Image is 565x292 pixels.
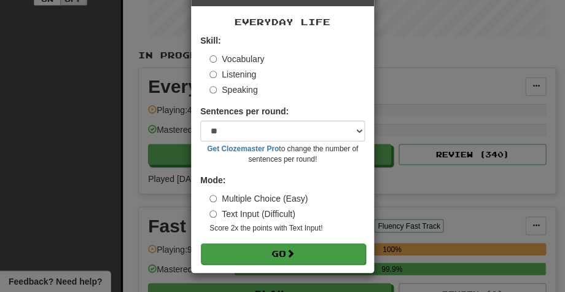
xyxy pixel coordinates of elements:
[209,71,217,78] input: Listening
[209,192,308,205] label: Multiple Choice (Easy)
[209,195,217,202] input: Multiple Choice (Easy)
[207,144,279,153] a: Get Clozemaster Pro
[209,68,256,81] label: Listening
[200,36,220,45] strong: Skill:
[209,210,217,218] input: Text Input (Difficult)
[209,84,257,96] label: Speaking
[200,105,289,117] label: Sentences per round:
[209,223,365,234] small: Score 2x the points with Text Input !
[209,53,264,65] label: Vocabulary
[201,243,365,264] button: Go
[209,55,217,63] input: Vocabulary
[200,144,365,165] small: to change the number of sentences per round!
[209,86,217,93] input: Speaking
[209,208,295,220] label: Text Input (Difficult)
[235,17,330,27] span: Everyday Life
[200,175,225,185] strong: Mode:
